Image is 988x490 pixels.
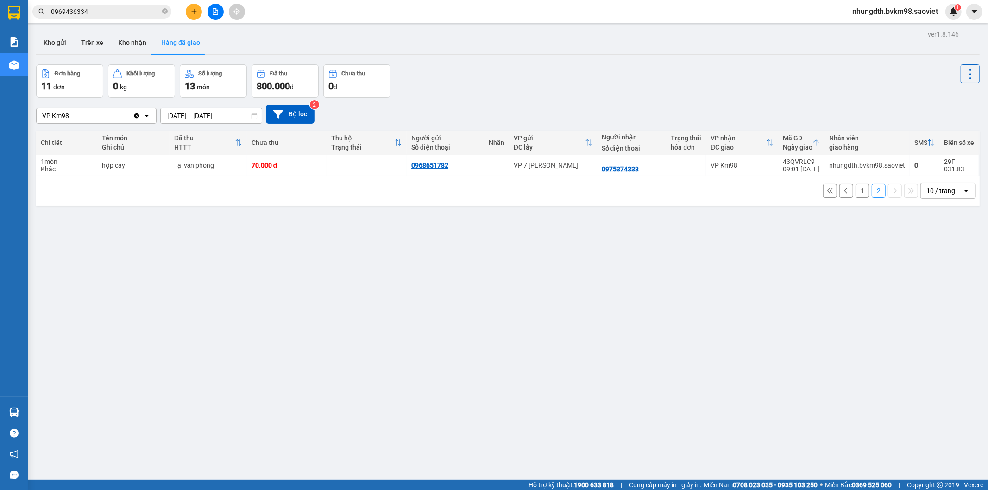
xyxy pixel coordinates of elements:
th: Toggle SortBy [170,131,247,155]
span: plus [191,8,197,15]
button: Bộ lọc [266,105,315,124]
div: VP nhận [711,134,766,142]
span: đơn [53,83,65,91]
button: 2 [872,184,886,198]
sup: 2 [310,100,319,109]
span: kg [120,83,127,91]
div: VP 7 [PERSON_NAME] [514,162,592,169]
div: Ngày giao [783,144,812,151]
span: close-circle [162,7,168,16]
span: 13 [185,81,195,92]
img: logo-vxr [8,6,20,20]
th: Toggle SortBy [778,131,824,155]
img: warehouse-icon [9,408,19,417]
button: caret-down [966,4,982,20]
span: | [899,480,900,490]
div: 1 món [41,158,93,165]
div: 0975374333 [602,165,639,173]
sup: 1 [955,4,961,11]
span: 0 [328,81,334,92]
button: file-add [208,4,224,20]
button: Hàng đã giao [154,31,208,54]
span: file-add [212,8,219,15]
div: ĐC giao [711,144,766,151]
button: aim [229,4,245,20]
div: Người gửi [411,134,479,142]
div: HTTT [174,144,235,151]
div: 0 [914,162,935,169]
div: Số điện thoại [411,144,479,151]
span: question-circle [10,429,19,438]
span: Cung cấp máy in - giấy in: [629,480,701,490]
span: 11 [41,81,51,92]
div: 43QVRLC9 [783,158,820,165]
div: 29F-031.83 [944,158,974,173]
button: Khối lượng0kg [108,64,175,98]
th: Toggle SortBy [509,131,597,155]
button: plus [186,4,202,20]
div: 70.000 đ [252,162,322,169]
span: nhungdth.bvkm98.saoviet [845,6,945,17]
div: hóa đơn [671,144,701,151]
span: Miền Bắc [825,480,892,490]
div: Chưa thu [342,70,365,77]
div: Nhân viên [829,134,905,142]
div: ĐC lấy [514,144,585,151]
div: hộp cây [102,162,164,169]
div: Số điện thoại [602,144,662,152]
div: Thu hộ [331,134,395,142]
div: 09:01 [DATE] [783,165,820,173]
input: Tìm tên, số ĐT hoặc mã đơn [51,6,160,17]
span: 0 [113,81,118,92]
strong: 0708 023 035 - 0935 103 250 [733,481,818,489]
strong: 1900 633 818 [574,481,614,489]
span: | [621,480,622,490]
div: Khối lượng [126,70,155,77]
button: Đã thu800.000đ [252,64,319,98]
svg: open [143,112,151,119]
div: Trạng thái [671,134,701,142]
th: Toggle SortBy [706,131,778,155]
div: nhungdth.bvkm98.saoviet [829,162,905,169]
div: 10 / trang [926,186,955,195]
span: 1 [956,4,959,11]
div: Tại văn phòng [174,162,242,169]
th: Toggle SortBy [910,131,939,155]
th: Toggle SortBy [327,131,407,155]
div: Chi tiết [41,139,93,146]
span: ⚪️ [820,483,823,487]
div: Ghi chú [102,144,164,151]
div: VP Km98 [42,111,69,120]
img: solution-icon [9,37,19,47]
span: Miền Nam [704,480,818,490]
div: ver 1.8.146 [928,29,959,39]
span: đ [334,83,337,91]
span: Hỗ trợ kỹ thuật: [529,480,614,490]
div: Số lượng [198,70,222,77]
span: caret-down [970,7,979,16]
div: Tên món [102,134,164,142]
button: Kho gửi [36,31,74,54]
span: notification [10,450,19,459]
button: Trên xe [74,31,111,54]
div: VP Km98 [711,162,773,169]
button: 1 [856,184,869,198]
span: aim [233,8,240,15]
div: giao hàng [829,144,905,151]
button: Đơn hàng11đơn [36,64,103,98]
span: close-circle [162,8,168,14]
span: 800.000 [257,81,290,92]
div: Đã thu [270,70,287,77]
div: Người nhận [602,133,662,141]
button: Kho nhận [111,31,154,54]
svg: Clear value [133,112,140,119]
input: Selected VP Km98. [70,111,71,120]
div: Biển số xe [944,139,974,146]
div: SMS [914,139,927,146]
span: copyright [937,482,943,488]
div: Nhãn [489,139,504,146]
div: Đơn hàng [55,70,80,77]
span: món [197,83,210,91]
img: warehouse-icon [9,60,19,70]
button: Chưa thu0đ [323,64,390,98]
